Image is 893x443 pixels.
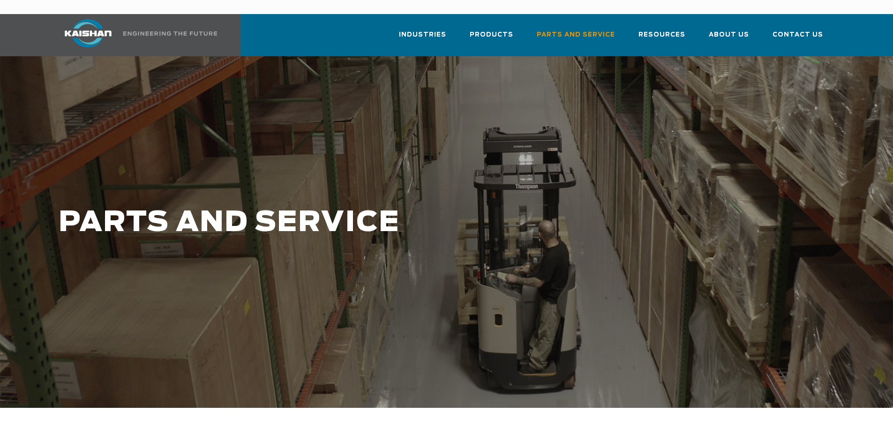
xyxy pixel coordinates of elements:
[537,23,615,54] a: Parts and Service
[773,23,823,54] a: Contact Us
[123,31,217,36] img: Engineering the future
[773,30,823,40] span: Contact Us
[470,23,513,54] a: Products
[638,30,685,40] span: Resources
[709,30,749,40] span: About Us
[470,30,513,40] span: Products
[59,207,704,239] h1: PARTS AND SERVICE
[399,23,446,54] a: Industries
[53,14,219,56] a: Kaishan USA
[638,23,685,54] a: Resources
[709,23,749,54] a: About Us
[537,30,615,40] span: Parts and Service
[399,30,446,40] span: Industries
[53,19,123,47] img: kaishan logo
